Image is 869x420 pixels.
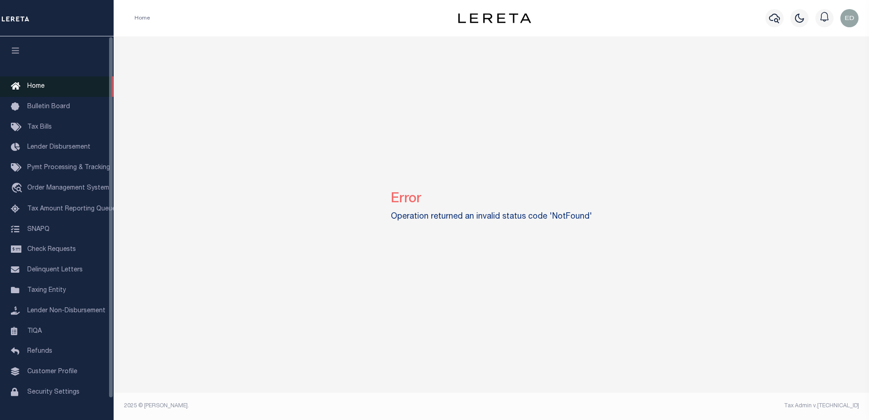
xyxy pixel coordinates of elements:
[11,183,25,195] i: travel_explore
[27,144,90,150] span: Lender Disbursement
[27,267,83,273] span: Delinquent Letters
[27,246,76,253] span: Check Requests
[840,9,859,27] img: svg+xml;base64,PHN2ZyB4bWxucz0iaHR0cDovL3d3dy53My5vcmcvMjAwMC9zdmciIHBvaW50ZXItZXZlbnRzPSJub25lIi...
[27,328,42,334] span: TIQA
[27,165,110,171] span: Pymt Processing & Tracking
[27,389,80,395] span: Security Settings
[391,184,592,207] h2: Error
[27,124,52,130] span: Tax Bills
[27,83,45,90] span: Home
[117,402,492,410] div: 2025 © [PERSON_NAME].
[135,14,150,22] li: Home
[458,13,531,23] img: logo-dark.svg
[27,226,50,232] span: SNAPQ
[27,308,105,314] span: Lender Non-Disbursement
[498,402,859,410] div: Tax Admin v.[TECHNICAL_ID]
[27,104,70,110] span: Bulletin Board
[27,369,77,375] span: Customer Profile
[391,211,592,223] label: Operation returned an invalid status code 'NotFound'
[27,206,116,212] span: Tax Amount Reporting Queue
[27,287,66,294] span: Taxing Entity
[27,348,52,355] span: Refunds
[27,185,109,191] span: Order Management System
